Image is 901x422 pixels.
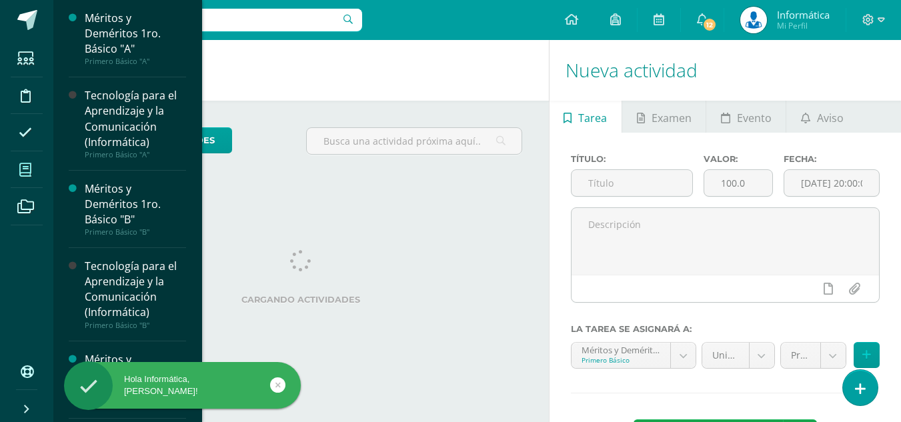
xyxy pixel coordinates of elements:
div: Tecnología para el Aprendizaje y la Comunicación (Informática) [85,88,186,149]
a: Méritos y Deméritos 1ro. Básico "A"Primero Básico "A" [85,11,186,66]
div: Tecnología para el Aprendizaje y la Comunicación (Informática) [85,259,186,320]
input: Puntos máximos [704,170,772,196]
a: Méritos y Deméritos 1ro. Básico "C"Primero Básico "C" [85,352,186,407]
div: Primero Básico "B" [85,321,186,330]
div: Méritos y Deméritos 1ro. Básico "C" [85,352,186,398]
span: Aviso [817,102,844,134]
div: Méritos y Deméritos 1ro. Básico "A" [85,11,186,57]
input: Fecha de entrega [784,170,879,196]
span: Informática [777,8,830,21]
span: Examen [652,102,692,134]
span: Unidad 4 [712,343,739,368]
h1: Nueva actividad [566,40,885,101]
input: Busca una actividad próxima aquí... [307,128,521,154]
a: Examen [622,101,706,133]
a: Tecnología para el Aprendizaje y la Comunicación (Informática)Primero Básico "B" [85,259,186,329]
a: Prueba Corta (0.0%) [781,343,846,368]
input: Busca un usuario... [62,9,362,31]
a: Evento [706,101,786,133]
a: Tecnología para el Aprendizaje y la Comunicación (Informática)Primero Básico "A" [85,88,186,159]
a: Aviso [786,101,858,133]
label: Cargando actividades [80,295,522,305]
input: Título [572,170,693,196]
span: 12 [702,17,717,32]
a: Méritos y Deméritos 1ro. Básico "B"Primero Básico "B" [85,181,186,237]
h1: Actividades [69,40,533,101]
div: Primero Básico "B" [85,227,186,237]
span: Tarea [578,102,607,134]
label: Valor: [704,154,773,164]
div: Méritos y Deméritos 1ro. Básico "B" [85,181,186,227]
a: Méritos y Deméritos 1ro. Básico "A" 'A'Primero Básico [572,343,696,368]
span: Evento [737,102,772,134]
div: Méritos y Deméritos 1ro. Básico "A" 'A' [582,343,660,355]
div: Hola Informática, [PERSON_NAME]! [64,373,301,397]
a: Unidad 4 [702,343,774,368]
span: Prueba Corta (0.0%) [791,343,810,368]
span: Mi Perfil [777,20,830,31]
img: da59f6ea21f93948affb263ca1346426.png [740,7,767,33]
div: Primero Básico "A" [85,57,186,66]
a: Tarea [550,101,622,133]
div: Primero Básico "A" [85,150,186,159]
label: La tarea se asignará a: [571,324,880,334]
label: Título: [571,154,694,164]
div: Primero Básico [582,355,660,365]
label: Fecha: [784,154,880,164]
